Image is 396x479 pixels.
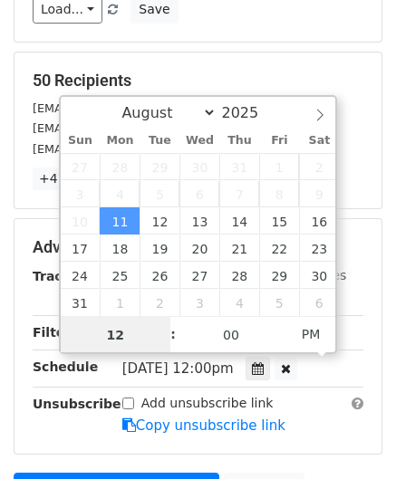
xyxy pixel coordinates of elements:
[61,135,101,147] span: Sun
[299,207,339,235] span: August 16, 2025
[219,289,259,316] span: September 4, 2025
[219,135,259,147] span: Thu
[140,207,179,235] span: August 12, 2025
[100,180,140,207] span: August 4, 2025
[219,180,259,207] span: August 7, 2025
[259,180,299,207] span: August 8, 2025
[259,207,299,235] span: August 15, 2025
[33,359,98,374] strong: Schedule
[33,142,235,156] small: [EMAIL_ADDRESS][DOMAIN_NAME]
[179,180,219,207] span: August 6, 2025
[299,180,339,207] span: August 9, 2025
[299,289,339,316] span: September 6, 2025
[219,235,259,262] span: August 21, 2025
[219,153,259,180] span: July 31, 2025
[61,153,101,180] span: July 27, 2025
[140,153,179,180] span: July 29, 2025
[33,101,235,115] small: [EMAIL_ADDRESS][DOMAIN_NAME]
[61,235,101,262] span: August 17, 2025
[122,417,285,434] a: Copy unsubscribe link
[179,235,219,262] span: August 20, 2025
[33,397,121,411] strong: Unsubscribe
[122,360,234,377] span: [DATE] 12:00pm
[217,104,282,121] input: Year
[259,153,299,180] span: August 1, 2025
[179,135,219,147] span: Wed
[100,153,140,180] span: July 28, 2025
[100,207,140,235] span: August 11, 2025
[141,394,274,413] label: Add unsubscribe link
[299,262,339,289] span: August 30, 2025
[140,235,179,262] span: August 19, 2025
[305,392,396,479] iframe: Chat Widget
[176,317,286,353] input: Minute
[61,317,171,353] input: Hour
[170,316,176,352] span: :
[100,135,140,147] span: Mon
[179,289,219,316] span: September 3, 2025
[179,262,219,289] span: August 27, 2025
[61,180,101,207] span: August 3, 2025
[33,121,235,135] small: [EMAIL_ADDRESS][DOMAIN_NAME]
[299,235,339,262] span: August 23, 2025
[259,135,299,147] span: Fri
[286,316,336,352] span: Click to toggle
[100,235,140,262] span: August 18, 2025
[179,153,219,180] span: July 30, 2025
[33,71,363,91] h5: 50 Recipients
[61,207,101,235] span: August 10, 2025
[100,262,140,289] span: August 25, 2025
[61,262,101,289] span: August 24, 2025
[179,207,219,235] span: August 13, 2025
[33,269,93,283] strong: Tracking
[61,289,101,316] span: August 31, 2025
[259,262,299,289] span: August 29, 2025
[33,325,79,340] strong: Filters
[140,135,179,147] span: Tue
[33,168,109,190] a: +47 more
[299,135,339,147] span: Sat
[140,180,179,207] span: August 5, 2025
[140,262,179,289] span: August 26, 2025
[33,237,363,257] h5: Advanced
[219,262,259,289] span: August 28, 2025
[140,289,179,316] span: September 2, 2025
[259,235,299,262] span: August 22, 2025
[299,153,339,180] span: August 2, 2025
[259,289,299,316] span: September 5, 2025
[100,289,140,316] span: September 1, 2025
[219,207,259,235] span: August 14, 2025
